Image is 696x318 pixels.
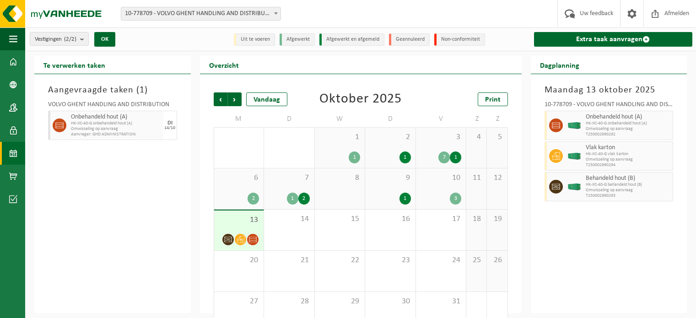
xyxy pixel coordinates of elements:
li: Geannuleerd [389,33,430,46]
div: 1 [450,151,461,163]
span: 12 [491,173,502,183]
div: 3 [450,193,461,205]
span: 2 [370,132,411,142]
li: Afgewerkt en afgemeld [319,33,384,46]
span: Omwisseling op aanvraag [71,126,161,132]
a: Extra taak aanvragen [534,32,693,47]
span: 28 [269,296,310,307]
span: 3 [421,132,462,142]
span: Onbehandeld hout (A) [71,113,161,121]
span: Aanvrager: GHD ADMINISTRATION [71,132,161,137]
img: HK-XC-40-GN-00 [567,153,581,160]
div: 7 [438,151,450,163]
img: HK-XC-40-GN-00 [567,183,581,190]
li: Non-conformiteit [434,33,485,46]
span: 5 [491,132,502,142]
div: 1 [287,193,298,205]
h2: Overzicht [200,56,248,74]
div: 14/10 [164,126,175,130]
span: 6 [219,173,259,183]
span: 4 [471,132,482,142]
span: 17 [421,214,462,224]
span: 25 [471,255,482,265]
span: 29 [319,296,361,307]
td: Z [466,111,487,127]
span: 30 [370,296,411,307]
span: Omwisseling op aanvraag [586,126,671,132]
div: VOLVO GHENT HANDLING AND DISTRIBUTION [48,102,177,111]
span: 16 [370,214,411,224]
div: 2 [298,193,310,205]
span: Vorige [214,92,227,106]
span: Print [485,96,501,103]
span: T250002990293 [586,193,671,199]
span: 14 [269,214,310,224]
li: Afgewerkt [280,33,315,46]
span: 11 [471,173,482,183]
span: T250002990292 [586,132,671,137]
span: 31 [421,296,462,307]
span: Volgende [228,92,242,106]
span: 18 [471,214,482,224]
span: 9 [370,173,411,183]
h2: Te verwerken taken [34,56,114,74]
span: Omwisseling op aanvraag [586,157,671,162]
span: 21 [269,255,310,265]
span: 10-778709 - VOLVO GHENT HANDLING AND DISTRIBUTION - DESTELDONK [121,7,281,21]
div: 1 [399,193,411,205]
td: Z [487,111,507,127]
span: 13 [219,215,259,225]
span: 15 [319,214,361,224]
span: 8 [319,173,361,183]
span: Vestigingen [35,32,76,46]
count: (2/2) [64,36,76,42]
span: Onbehandeld hout (A) [586,113,671,121]
h3: Aangevraagde taken ( ) [48,83,177,97]
span: 23 [370,255,411,265]
span: 7 [269,173,310,183]
h3: Maandag 13 oktober 2025 [545,83,674,97]
button: OK [94,32,115,47]
span: 27 [219,296,259,307]
div: 1 [349,151,360,163]
span: 1 [319,132,361,142]
span: T250002990294 [586,162,671,168]
div: Vandaag [246,92,287,106]
span: 20 [219,255,259,265]
span: 26 [491,255,502,265]
td: W [315,111,366,127]
div: 2 [248,193,259,205]
span: HK-XC-40-G vlak karton [586,151,671,157]
span: 1 [140,86,145,95]
a: Print [478,92,508,106]
td: M [214,111,264,127]
span: Omwisseling op aanvraag [586,188,671,193]
td: D [365,111,416,127]
span: HK-XC-40-G behandeld hout (B) [586,182,671,188]
div: 10-778709 - VOLVO GHENT HANDLING AND DISTRIBUTION - DESTELDONK [545,102,674,111]
span: Behandeld hout (B) [586,175,671,182]
span: 19 [491,214,502,224]
span: HK-XC-40-G onbehandeld hout (A) [71,121,161,126]
img: HK-XC-40-GN-00 [567,122,581,129]
td: D [264,111,315,127]
div: 1 [399,151,411,163]
span: Vlak karton [586,144,671,151]
span: 24 [421,255,462,265]
div: Oktober 2025 [319,92,402,106]
div: DI [167,120,173,126]
span: HK-XC-40-G onbehandeld hout (A) [586,121,671,126]
span: 10-778709 - VOLVO GHENT HANDLING AND DISTRIBUTION - DESTELDONK [121,7,281,20]
h2: Dagplanning [531,56,588,74]
span: 22 [319,255,361,265]
li: Uit te voeren [234,33,275,46]
span: 10 [421,173,462,183]
button: Vestigingen(2/2) [30,32,89,46]
td: V [416,111,467,127]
